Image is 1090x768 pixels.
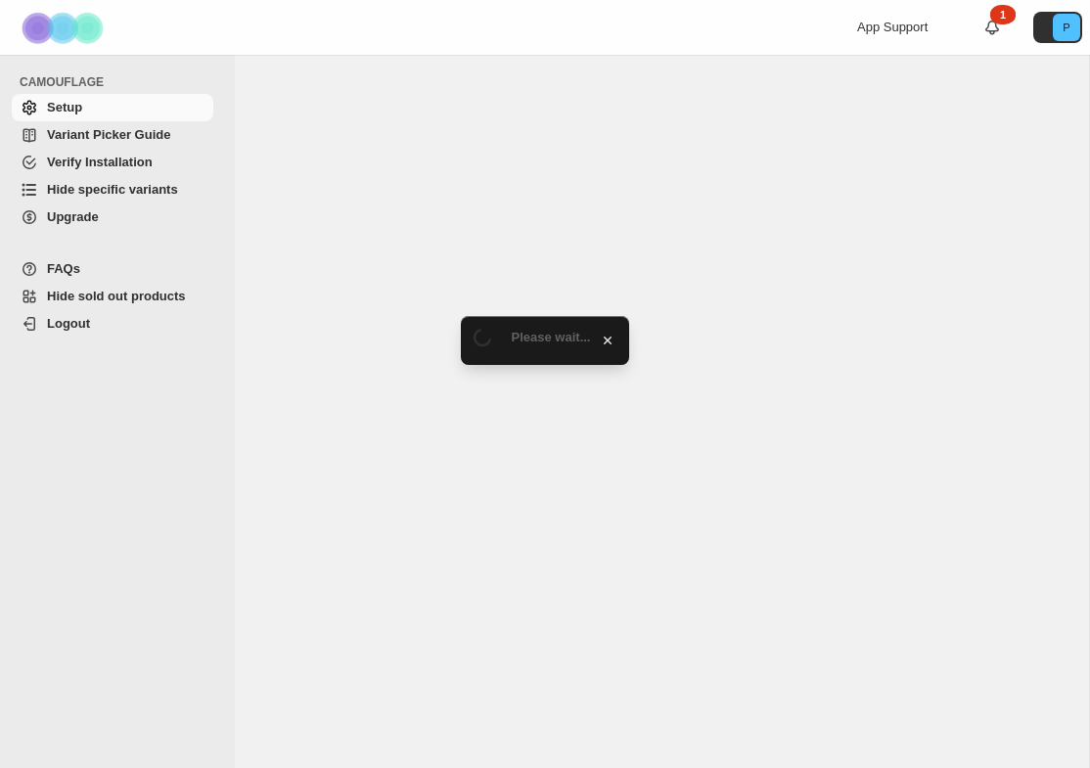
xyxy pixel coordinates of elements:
[20,74,221,90] span: CAMOUFLAGE
[47,289,186,303] span: Hide sold out products
[12,310,213,338] a: Logout
[12,255,213,283] a: FAQs
[47,316,90,331] span: Logout
[47,100,82,114] span: Setup
[12,94,213,121] a: Setup
[990,5,1016,24] div: 1
[512,330,591,344] span: Please wait...
[857,20,928,34] span: App Support
[1053,14,1080,41] span: Avatar with initials P
[12,121,213,149] a: Variant Picker Guide
[47,182,178,197] span: Hide specific variants
[47,155,153,169] span: Verify Installation
[12,283,213,310] a: Hide sold out products
[47,261,80,276] span: FAQs
[16,1,114,55] img: Camouflage
[1033,12,1082,43] button: Avatar with initials P
[47,209,99,224] span: Upgrade
[982,18,1002,37] a: 1
[1063,22,1069,33] text: P
[12,149,213,176] a: Verify Installation
[12,203,213,231] a: Upgrade
[12,176,213,203] a: Hide specific variants
[47,127,170,142] span: Variant Picker Guide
